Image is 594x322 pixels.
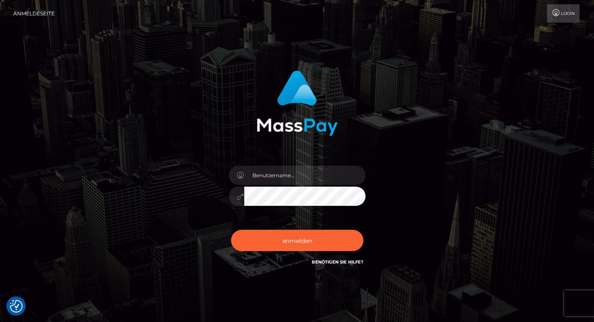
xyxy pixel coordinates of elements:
a: Login [547,4,579,23]
input: Benutzername... [244,166,366,185]
button: anmelden [231,230,363,251]
button: Einwilligungspräferenzen [10,300,23,313]
font: Anmeldeseite [13,10,55,17]
font: anmelden [282,237,312,244]
font: Login [561,11,575,16]
img: MassPay-Anmeldung [257,70,338,136]
a: Anmeldeseite [13,4,55,23]
a: Benötigen Sie Hilfe? [312,259,363,265]
img: Zustimmungsschaltfläche erneut aufrufen [10,300,23,313]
